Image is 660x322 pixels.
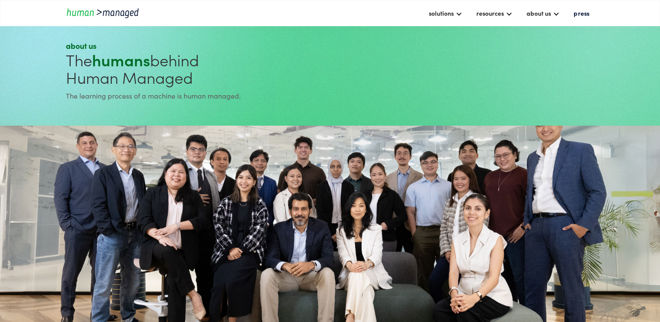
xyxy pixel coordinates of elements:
[569,6,594,21] a: press
[424,6,467,21] div: solutions
[522,6,564,21] div: about us
[429,8,454,18] div: solutions
[66,7,144,19] a: home
[92,48,150,71] strong: humans
[66,51,326,86] h1: The behind Human Managed
[472,6,517,21] div: resources
[476,8,504,18] div: resources
[66,41,326,51] div: about us
[527,8,551,18] div: about us
[66,90,326,101] div: The learning process of a machine is human managed.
